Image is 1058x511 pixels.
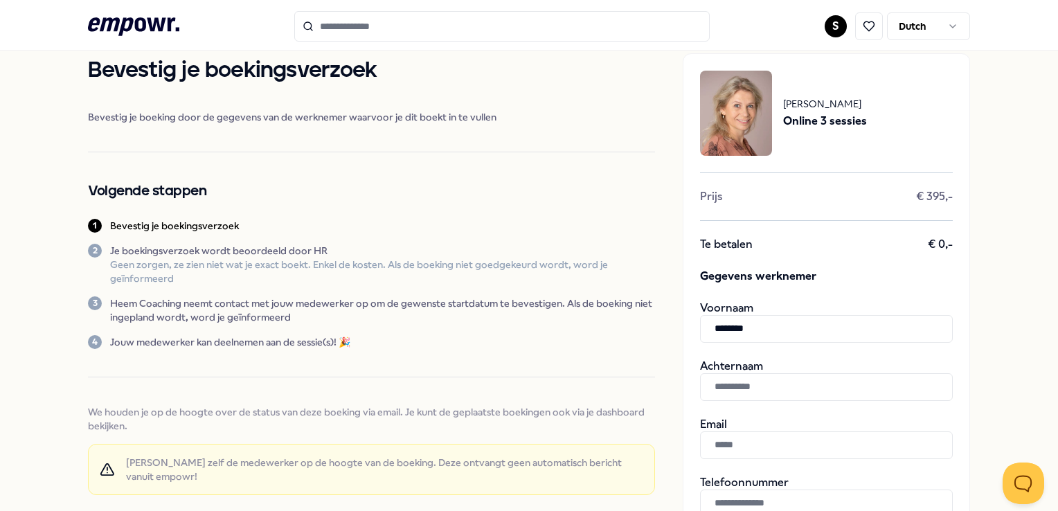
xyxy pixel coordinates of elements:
[88,405,654,433] span: We houden je op de hoogte over de status van deze boeking via email. Je kunt de geplaatste boekin...
[294,11,710,42] input: Search for products, categories or subcategories
[783,96,867,111] span: [PERSON_NAME]
[88,53,654,88] h1: Bevestig je boekingsverzoek
[88,110,654,124] span: Bevestig je boeking door de gegevens van de werknemer waarvoor je dit boekt in te vullen
[126,456,643,483] span: [PERSON_NAME] zelf de medewerker op de hoogte van de boeking. Deze ontvangt geen automatisch beri...
[88,180,654,202] h2: Volgende stappen
[88,335,102,349] div: 4
[700,301,953,343] div: Voornaam
[88,296,102,310] div: 3
[783,112,867,130] span: Online 3 sessies
[110,244,654,258] p: Je boekingsverzoek wordt beoordeeld door HR
[110,335,350,349] p: Jouw medewerker kan deelnemen aan de sessie(s)! 🎉
[700,268,953,285] span: Gegevens werknemer
[700,359,953,401] div: Achternaam
[700,418,953,459] div: Email
[700,190,722,204] span: Prijs
[928,237,953,251] span: € 0,-
[110,258,654,285] p: Geen zorgen, ze zien niet wat je exact boekt. Enkel de kosten. Als de boeking niet goedgekeurd wo...
[110,219,239,233] p: Bevestig je boekingsverzoek
[110,296,654,324] p: Heem Coaching neemt contact met jouw medewerker op om de gewenste startdatum te bevestigen. Als d...
[700,71,772,156] img: package image
[1003,463,1044,504] iframe: Help Scout Beacon - Open
[700,237,753,251] span: Te betalen
[916,190,953,204] span: € 395,-
[88,219,102,233] div: 1
[88,244,102,258] div: 2
[825,15,847,37] button: S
